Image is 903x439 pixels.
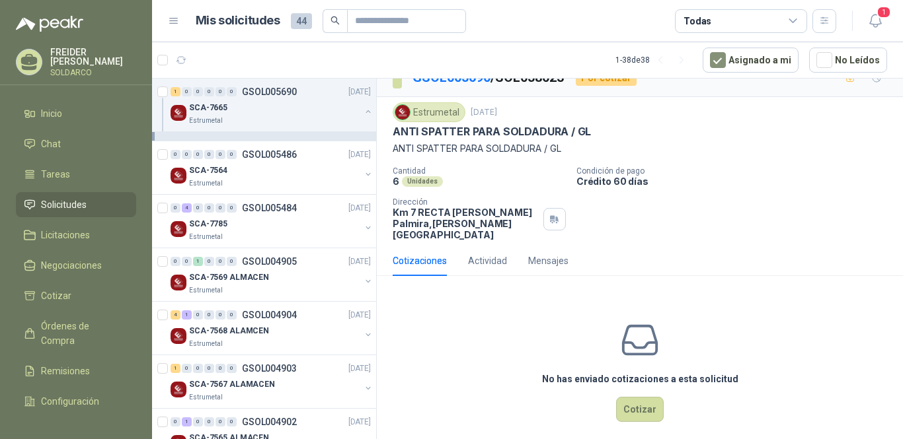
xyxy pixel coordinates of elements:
a: Chat [16,131,136,156]
div: 0 [171,417,180,426]
div: 0 [204,203,214,213]
img: Company Logo [395,105,410,119]
a: Solicitudes [16,192,136,217]
p: SCA-7785 [189,218,227,230]
div: 1 [193,257,203,266]
div: 0 [216,150,225,159]
p: SCA-7567 ALAMACEN [189,378,275,391]
div: 0 [216,203,225,213]
img: Company Logo [171,105,186,121]
p: [DATE] [348,255,371,268]
div: 0 [216,257,225,266]
p: GSOL005486 [242,150,297,159]
span: search [331,16,340,25]
a: Tareas [16,162,136,187]
a: 0 4 0 0 0 0 GSOL005484[DATE] Company LogoSCA-7785Estrumetal [171,200,373,242]
img: Company Logo [171,168,186,184]
span: Inicio [41,106,62,121]
p: [DATE] [348,416,371,428]
div: 0 [204,310,214,320]
div: 0 [227,417,237,426]
p: Estrumetal [189,285,223,296]
button: 1 [863,9,887,33]
span: Órdenes de Compra [41,319,124,348]
div: 0 [193,364,203,373]
p: Cantidad [393,166,566,176]
p: [DATE] [348,202,371,215]
div: 0 [227,310,237,320]
p: [DATE] [471,106,497,119]
div: 0 [182,364,192,373]
h3: No has enviado cotizaciones a esta solicitud [542,372,738,386]
button: No Leídos [809,48,887,73]
button: Asignado a mi [703,48,799,73]
div: 0 [227,364,237,373]
div: 0 [193,150,203,159]
div: 0 [182,150,192,159]
div: 0 [182,87,192,96]
p: SCA-7569 ALMACEN [189,271,269,284]
div: 0 [193,310,203,320]
span: Negociaciones [41,258,102,273]
div: 0 [204,87,214,96]
div: 4 [182,203,192,213]
div: 1 [182,310,192,320]
a: Negociaciones [16,253,136,278]
span: Licitaciones [41,228,90,242]
p: SCA-7568 ALAMCEN [189,325,269,337]
div: 0 [204,150,214,159]
button: Cotizar [616,397,664,422]
img: Company Logo [171,275,186,290]
div: 0 [204,364,214,373]
div: 0 [216,364,225,373]
div: Cotizaciones [393,253,447,268]
p: Estrumetal [189,339,223,349]
img: Company Logo [171,328,186,344]
p: GSOL004904 [242,310,297,320]
a: 0 0 0 0 0 0 GSOL005486[DATE] Company LogoSCA-7564Estrumetal [171,147,373,189]
p: 6 [393,176,399,187]
a: Inicio [16,101,136,126]
div: 0 [216,87,225,96]
p: GSOL005484 [242,203,297,213]
p: GSOL004905 [242,257,297,266]
p: Crédito 60 días [576,176,898,187]
p: ANTI SPATTER PARA SOLDADURA / GL [393,125,591,139]
p: Estrumetal [189,178,223,189]
div: 0 [227,257,237,266]
p: ANTI SPATTER PARA SOLDADURA / GL [393,141,887,156]
div: 1 [171,364,180,373]
div: 0 [227,150,237,159]
span: Cotizar [41,288,71,303]
div: 1 [182,417,192,426]
p: [DATE] [348,362,371,375]
div: 0 [171,257,180,266]
a: Órdenes de Compra [16,314,136,353]
p: Condición de pago [576,166,898,176]
span: Tareas [41,167,70,182]
h1: Mis solicitudes [196,11,280,30]
div: 0 [171,150,180,159]
a: Remisiones [16,358,136,384]
div: Mensajes [528,253,569,268]
p: GSOL004902 [242,417,297,426]
span: Chat [41,137,61,151]
span: Solicitudes [41,197,87,212]
div: 0 [193,87,203,96]
span: 1 [877,6,891,18]
div: 4 [171,310,180,320]
div: 0 [204,417,214,426]
span: 44 [291,13,312,29]
div: Estrumetal [393,102,465,122]
p: [DATE] [348,149,371,161]
p: [DATE] [348,86,371,98]
p: Estrumetal [189,116,223,126]
p: SCA-7564 [189,164,227,177]
a: Licitaciones [16,222,136,248]
p: Estrumetal [189,232,223,242]
p: [DATE] [348,309,371,321]
p: Dirección [393,197,538,207]
div: 0 [204,257,214,266]
div: 0 [193,417,203,426]
span: Configuración [41,394,99,409]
